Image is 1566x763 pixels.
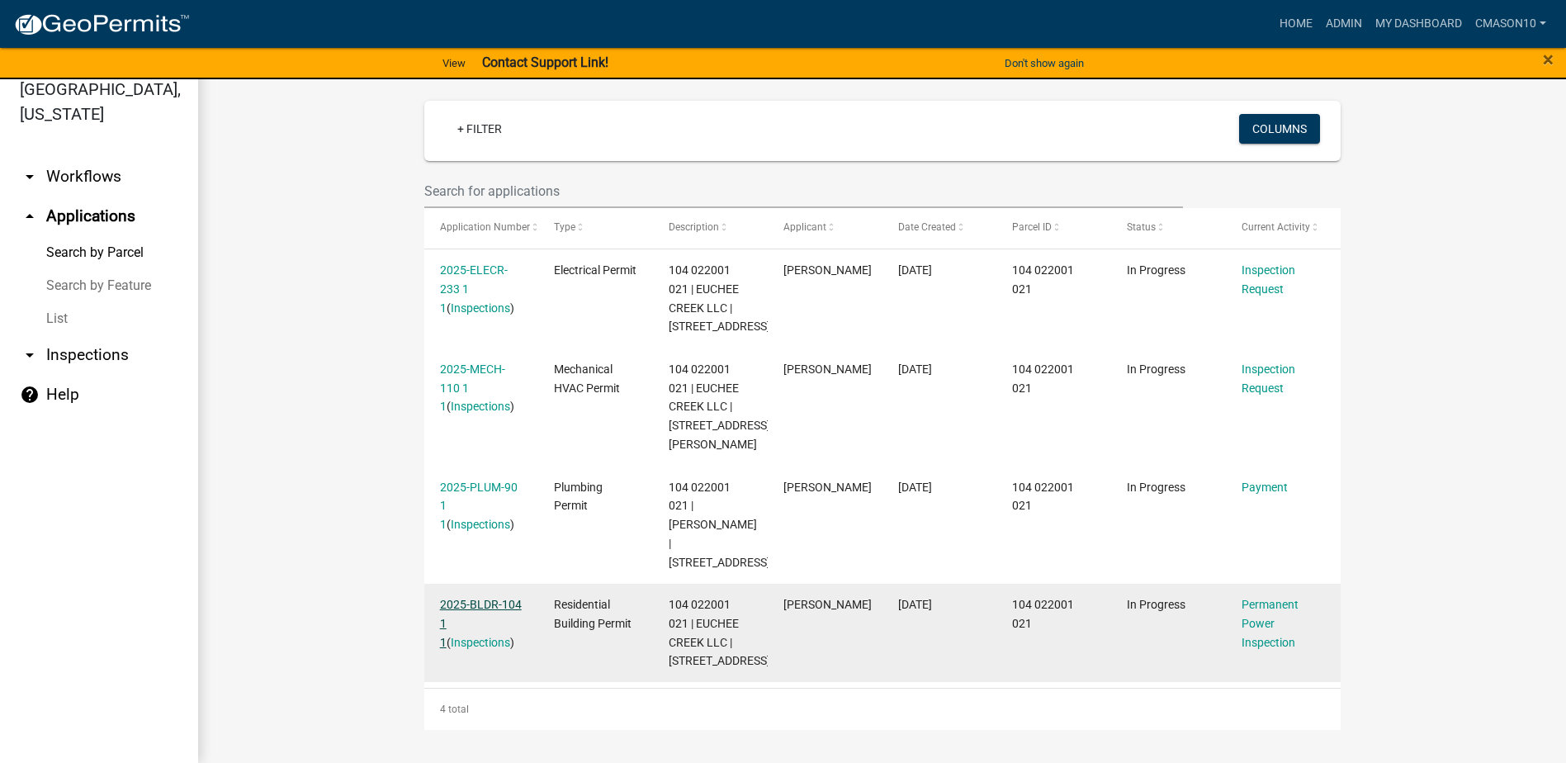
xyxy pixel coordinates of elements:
[898,481,932,494] span: 05/09/2025
[898,363,932,376] span: 05/09/2025
[1127,598,1185,611] span: In Progress
[440,360,523,416] div: ( )
[1012,263,1074,296] span: 104 022001 021
[898,221,956,233] span: Date Created
[436,50,472,77] a: View
[440,263,508,315] a: 2025-ELECR-233 1 1
[1012,481,1074,513] span: 104 022001 021
[1242,598,1299,649] a: Permanent Power Inspection
[20,345,40,365] i: arrow_drop_down
[783,221,826,233] span: Applicant
[424,689,1341,730] div: 4 total
[554,481,603,513] span: Plumbing Permit
[783,481,872,494] span: Eronn Smith
[20,206,40,226] i: arrow_drop_up
[882,208,997,248] datatable-header-cell: Date Created
[1319,8,1369,40] a: Admin
[1242,363,1295,395] a: Inspection Request
[998,50,1091,77] button: Don't show again
[554,221,575,233] span: Type
[669,363,770,451] span: 104 022001 021 | EUCHEE CREEK LLC | 1395 OLD MCDONOUGH HWY
[1543,48,1554,71] span: ×
[554,363,620,395] span: Mechanical HVAC Permit
[1242,481,1288,494] a: Payment
[20,167,40,187] i: arrow_drop_down
[1111,208,1226,248] datatable-header-cell: Status
[1273,8,1319,40] a: Home
[440,598,522,649] a: 2025-BLDR-104 1 1
[669,598,770,667] span: 104 022001 021 | EUCHEE CREEK LLC | 222 SAGE CT
[1242,263,1295,296] a: Inspection Request
[898,598,932,611] span: 03/31/2025
[451,301,510,315] a: Inspections
[1012,363,1074,395] span: 104 022001 021
[554,263,636,277] span: Electrical Permit
[1242,221,1310,233] span: Current Activity
[424,208,539,248] datatable-header-cell: Application Number
[451,636,510,649] a: Inspections
[554,598,632,630] span: Residential Building Permit
[440,363,505,414] a: 2025-MECH-110 1 1
[996,208,1111,248] datatable-header-cell: Parcel ID
[768,208,882,248] datatable-header-cell: Applicant
[1012,221,1052,233] span: Parcel ID
[1239,114,1320,144] button: Columns
[1127,221,1156,233] span: Status
[440,261,523,317] div: ( )
[669,221,719,233] span: Description
[538,208,653,248] datatable-header-cell: Type
[440,595,523,652] div: ( )
[1226,208,1341,248] datatable-header-cell: Current Activity
[898,263,932,277] span: 05/12/2025
[783,363,872,376] span: Meredith Coleman
[783,598,872,611] span: Joseph Woods
[482,54,608,70] strong: Contact Support Link!
[1127,481,1185,494] span: In Progress
[20,385,40,405] i: help
[1469,8,1553,40] a: cmason10
[440,481,518,532] a: 2025-PLUM-90 1 1
[424,174,1184,208] input: Search for applications
[653,208,768,248] datatable-header-cell: Description
[1369,8,1469,40] a: My Dashboard
[451,518,510,531] a: Inspections
[440,221,530,233] span: Application Number
[669,263,770,333] span: 104 022001 021 | EUCHEE CREEK LLC | 2515 Fairburn Rd.
[1127,363,1185,376] span: In Progress
[451,400,510,413] a: Inspections
[1127,263,1185,277] span: In Progress
[444,114,515,144] a: + Filter
[783,263,872,277] span: William D Kitchens
[1543,50,1554,69] button: Close
[669,481,770,569] span: 104 022001 021 | Eronn Smith | 505 Tomochichi Rd
[440,478,523,534] div: ( )
[1012,598,1074,630] span: 104 022001 021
